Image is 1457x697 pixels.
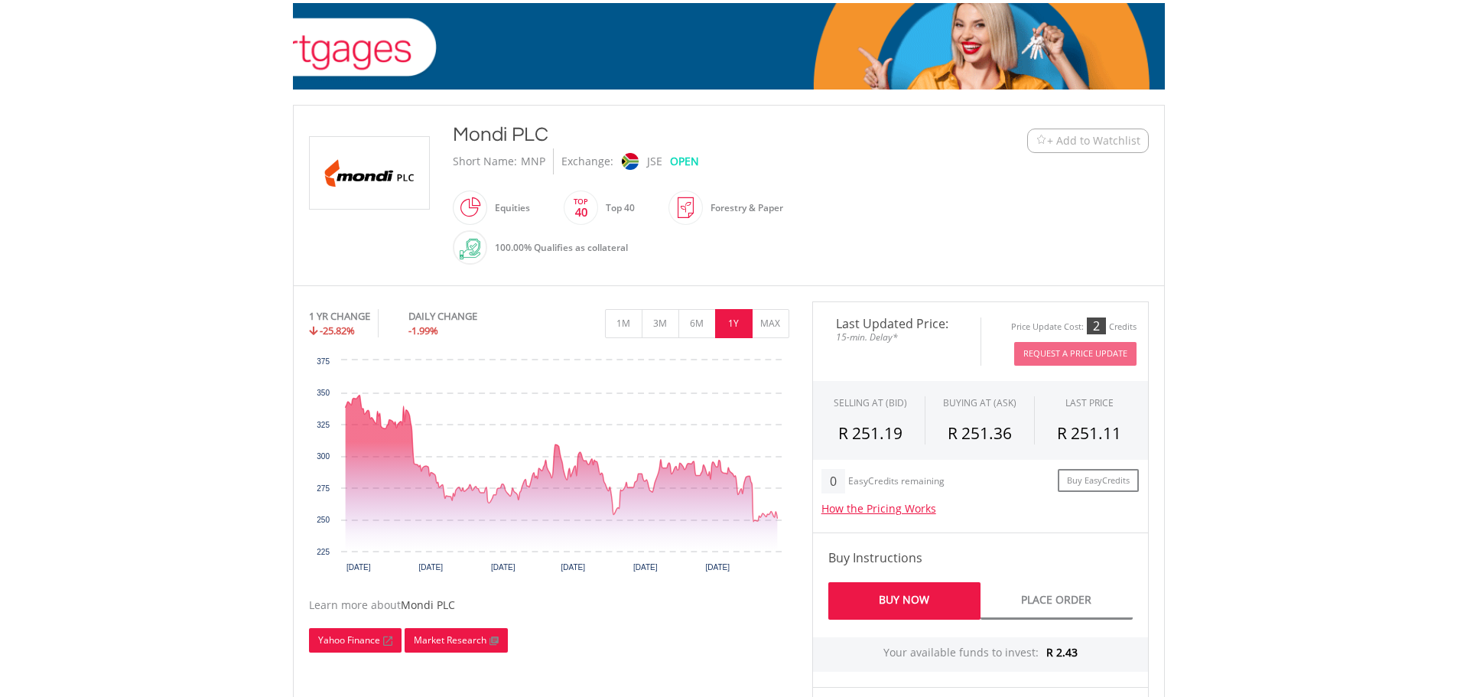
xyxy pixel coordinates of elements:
[320,324,355,337] span: -25.82%
[752,309,789,338] button: MAX
[828,549,1133,567] h4: Buy Instructions
[401,598,455,612] span: Mondi PLC
[346,563,370,572] text: [DATE]
[1036,135,1047,146] img: Watchlist
[309,353,789,582] svg: Interactive chart
[453,121,933,148] div: Mondi PLC
[317,389,330,397] text: 350
[453,148,517,174] div: Short Name:
[1047,133,1140,148] span: + Add to Watchlist
[309,353,789,582] div: Chart. Highcharts interactive chart.
[460,239,480,259] img: collateral-qualifying-green.svg
[678,309,716,338] button: 6M
[1046,645,1078,660] span: R 2.43
[418,563,443,572] text: [DATE]
[495,241,628,254] span: 100.00% Qualifies as collateral
[948,422,1012,444] span: R 251.36
[487,190,530,226] div: Equities
[828,582,981,620] a: Buy Now
[633,563,658,572] text: [DATE]
[408,309,528,324] div: DAILY CHANGE
[703,190,783,226] div: Forestry & Paper
[1027,129,1149,153] button: Watchlist + Add to Watchlist
[1058,469,1139,493] a: Buy EasyCredits
[981,582,1133,620] a: Place Order
[647,148,662,174] div: JSE
[293,3,1165,90] img: EasyMortage Promotion Banner
[317,548,330,556] text: 225
[834,396,907,409] div: SELLING AT (BID)
[317,452,330,461] text: 300
[821,501,936,516] a: How the Pricing Works
[598,190,635,226] div: Top 40
[309,309,370,324] div: 1 YR CHANGE
[838,422,902,444] span: R 251.19
[309,628,402,653] a: Yahoo Finance
[670,148,699,174] div: OPEN
[312,137,427,209] img: EQU.ZA.MNP.png
[317,421,330,429] text: 325
[813,637,1148,672] div: Your available funds to invest:
[521,148,545,174] div: MNP
[1011,321,1084,333] div: Price Update Cost:
[621,153,638,170] img: jse.png
[1087,318,1106,334] div: 2
[1065,396,1114,409] div: LAST PRICE
[405,628,508,653] a: Market Research
[491,563,515,572] text: [DATE]
[642,309,679,338] button: 3M
[824,330,969,344] span: 15-min. Delay*
[943,396,1016,409] span: BUYING AT (ASK)
[821,469,845,493] div: 0
[605,309,642,338] button: 1M
[824,318,969,330] span: Last Updated Price:
[1014,342,1137,366] button: Request A Price Update
[561,148,613,174] div: Exchange:
[848,476,945,489] div: EasyCredits remaining
[317,357,330,366] text: 375
[1109,321,1137,333] div: Credits
[1057,422,1121,444] span: R 251.11
[317,516,330,524] text: 250
[309,598,789,613] div: Learn more about
[715,309,753,338] button: 1Y
[317,484,330,493] text: 275
[561,563,585,572] text: [DATE]
[408,324,438,337] span: -1.99%
[705,563,730,572] text: [DATE]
